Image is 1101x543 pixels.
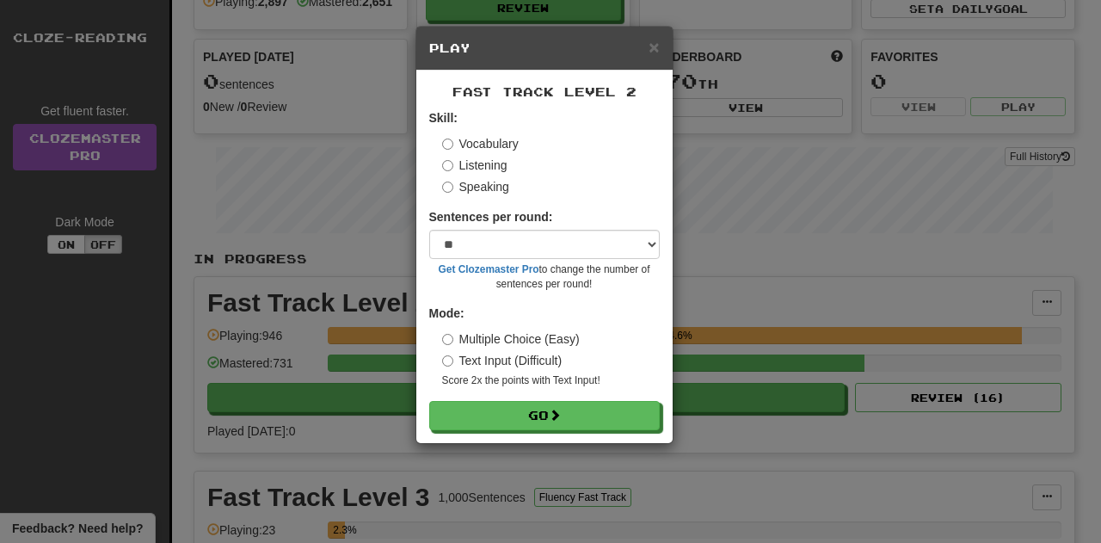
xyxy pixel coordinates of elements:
[442,178,509,195] label: Speaking
[429,40,660,57] h5: Play
[442,157,507,174] label: Listening
[442,352,563,369] label: Text Input (Difficult)
[442,182,453,193] input: Speaking
[442,355,453,367] input: Text Input (Difficult)
[429,262,660,292] small: to change the number of sentences per round!
[442,373,660,388] small: Score 2x the points with Text Input !
[442,139,453,150] input: Vocabulary
[442,334,453,345] input: Multiple Choice (Easy)
[452,84,637,99] span: Fast Track Level 2
[442,135,519,152] label: Vocabulary
[429,111,458,125] strong: Skill:
[429,401,660,430] button: Go
[429,306,464,320] strong: Mode:
[649,37,659,57] span: ×
[649,38,659,56] button: Close
[442,160,453,171] input: Listening
[429,208,553,225] label: Sentences per round:
[439,263,539,275] a: Get Clozemaster Pro
[442,330,580,348] label: Multiple Choice (Easy)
